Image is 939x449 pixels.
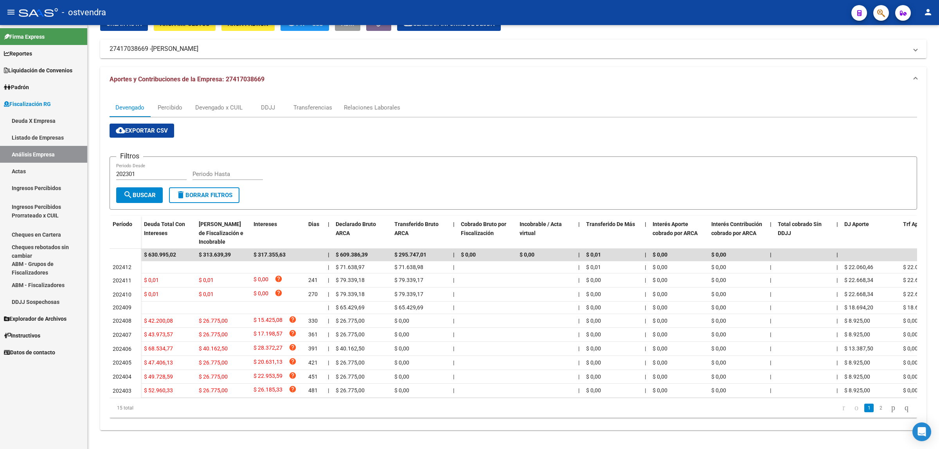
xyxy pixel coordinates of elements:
span: | [453,264,454,270]
span: Declarado Bruto ARCA [336,221,376,236]
span: $ 0,00 [586,291,601,297]
span: $ 0,00 [254,289,268,300]
span: $ 0,00 [394,331,409,338]
li: page 1 [863,401,875,415]
i: help [289,385,297,393]
span: $ 22.953,59 [254,372,282,382]
span: $ 0,01 [586,264,601,270]
span: | [578,387,579,393]
span: | [578,331,579,338]
span: $ 22.668,34 [903,277,932,283]
span: $ 26.775,00 [336,359,365,366]
span: | [645,318,646,324]
span: | [453,387,454,393]
span: $ 0,00 [711,304,726,311]
span: | [453,277,454,283]
span: $ 0,00 [653,318,667,324]
i: help [289,316,297,323]
span: | [836,251,838,258]
span: | [836,387,838,393]
span: $ 26.775,00 [336,387,365,393]
span: | [453,291,454,297]
span: $ 18.694,20 [903,304,932,311]
span: | [770,277,771,283]
span: | [836,304,838,311]
span: $ 22.060,46 [844,264,873,270]
span: | [328,345,329,352]
span: $ 0,00 [653,304,667,311]
span: Intereses [254,221,277,227]
div: Relaciones Laborales [344,103,400,112]
i: help [289,329,297,337]
span: $ 0,00 [394,359,409,366]
span: $ 26.185,33 [254,385,282,396]
span: Liquidación de Convenios [4,66,72,75]
span: | [770,359,771,366]
li: page 2 [875,401,887,415]
span: $ 49.728,59 [144,374,173,380]
mat-icon: cloud_download [116,126,125,135]
span: | [328,291,329,297]
span: Cobrado Bruto por Fiscalización [461,221,506,236]
mat-expansion-panel-header: 27417038669 -[PERSON_NAME] [100,40,926,58]
span: $ 18.694,20 [844,304,873,311]
span: | [453,345,454,352]
span: | [578,304,579,311]
datatable-header-cell: Interés Aporte cobrado por ARCA [649,216,708,250]
span: $ 42.200,08 [144,318,173,324]
a: go to next page [888,404,899,412]
span: [PERSON_NAME] de Fiscalización e Incobrable [199,221,243,245]
span: Interés Aporte cobrado por ARCA [653,221,698,236]
span: $ 40.162,50 [336,345,365,352]
span: $ 0,00 [653,359,667,366]
datatable-header-cell: Total cobrado Sin DDJJ [775,216,833,250]
datatable-header-cell: Deuda Total Con Intereses [141,216,196,250]
span: $ 79.339,17 [394,291,423,297]
span: 361 [308,331,318,338]
datatable-header-cell: Declarado Bruto ARCA [333,216,391,250]
span: | [645,359,646,366]
span: $ 68.534,77 [144,345,173,352]
span: - ostvendra [62,4,106,21]
span: 202412 [113,264,131,270]
span: | [578,277,579,283]
span: | [770,264,771,270]
span: | [770,387,771,393]
span: $ 52.960,33 [144,387,173,393]
span: $ 0,01 [199,291,214,297]
span: $ 0,01 [586,251,601,258]
i: help [275,289,282,297]
div: Percibido [158,103,182,112]
span: $ 26.775,00 [199,387,228,393]
span: | [770,304,771,311]
span: | [770,318,771,324]
span: $ 71.638,98 [394,264,423,270]
span: $ 0,00 [586,331,601,338]
span: $ 0,00 [903,345,918,352]
span: | [645,374,646,380]
span: $ 79.339,17 [394,277,423,283]
span: | [453,318,454,324]
a: go to previous page [851,404,862,412]
span: $ 65.429,69 [394,304,423,311]
span: $ 28.372,27 [254,343,282,354]
span: $ 0,00 [711,251,726,258]
button: Borrar Filtros [169,187,239,203]
span: 330 [308,318,318,324]
button: Exportar CSV [110,124,174,138]
span: | [578,374,579,380]
span: $ 0,00 [394,318,409,324]
span: $ 0,00 [653,345,667,352]
span: | [770,345,771,352]
span: $ 0,00 [520,251,534,258]
span: Período [113,221,132,227]
span: Borrar Filtros [176,192,232,199]
span: Reportes [4,49,32,58]
span: $ 26.775,00 [336,318,365,324]
span: Exportar CSV [116,127,168,134]
span: | [328,264,329,270]
span: $ 0,00 [653,374,667,380]
span: 202403 [113,388,131,394]
datatable-header-cell: Incobrable / Acta virtual [516,216,575,250]
mat-icon: search [123,190,133,199]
